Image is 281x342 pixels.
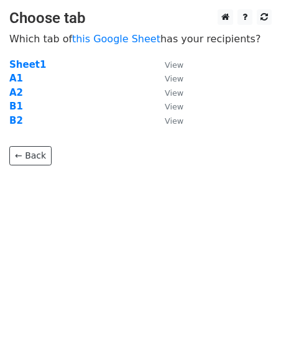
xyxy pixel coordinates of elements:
[72,33,160,45] a: this Google Sheet
[152,73,183,84] a: View
[165,102,183,111] small: View
[165,74,183,83] small: View
[165,116,183,126] small: View
[152,59,183,70] a: View
[165,60,183,70] small: View
[9,115,23,126] a: B2
[152,115,183,126] a: View
[9,101,23,112] a: B1
[152,101,183,112] a: View
[9,87,23,98] a: A2
[9,146,52,165] a: ← Back
[152,87,183,98] a: View
[9,32,272,45] p: Which tab of has your recipients?
[9,59,46,70] a: Sheet1
[9,73,23,84] a: A1
[9,9,272,27] h3: Choose tab
[165,88,183,98] small: View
